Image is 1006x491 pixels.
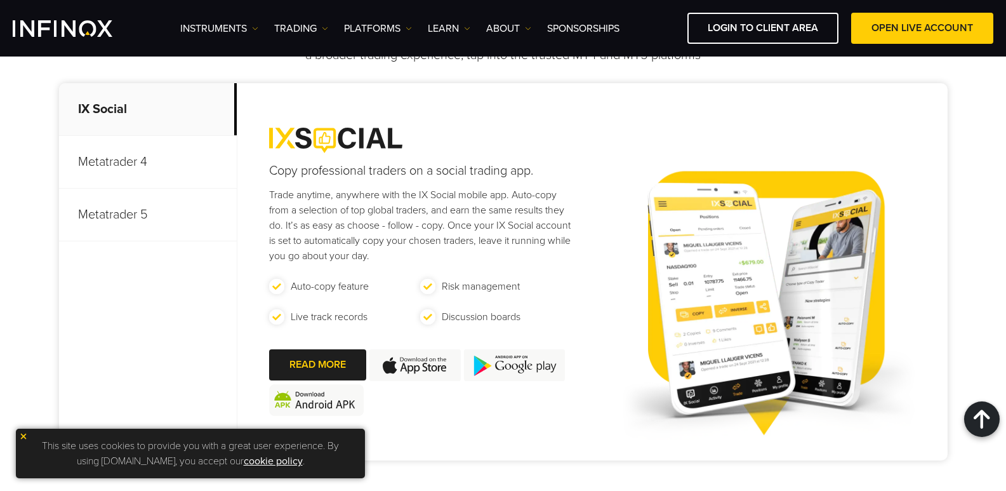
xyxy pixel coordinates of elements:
[180,21,258,36] a: Instruments
[291,309,367,325] p: Live track records
[244,455,303,467] a: cookie policy
[19,432,28,441] img: yellow close icon
[442,309,520,325] p: Discussion boards
[269,187,572,264] p: Trade anytime, anywhere with the IX Social mobile app. Auto-copy from a selection of top global t...
[486,21,531,36] a: ABOUT
[269,162,572,180] h4: Copy professional traders on a social trading app.
[59,136,237,189] p: Metatrader 4
[59,83,237,136] p: IX Social
[59,189,237,241] p: Metatrader 5
[13,20,142,37] a: INFINOX Logo
[274,21,328,36] a: TRADING
[547,21,619,36] a: SPONSORSHIPS
[291,279,369,294] p: Auto-copy feature
[851,13,993,44] a: OPEN LIVE ACCOUNT
[22,435,359,472] p: This site uses cookies to provide you with a great user experience. By using [DOMAIN_NAME], you a...
[428,21,470,36] a: Learn
[687,13,838,44] a: LOGIN TO CLIENT AREA
[442,279,520,294] p: Risk management
[344,21,412,36] a: PLATFORMS
[269,349,366,380] a: READ MORE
